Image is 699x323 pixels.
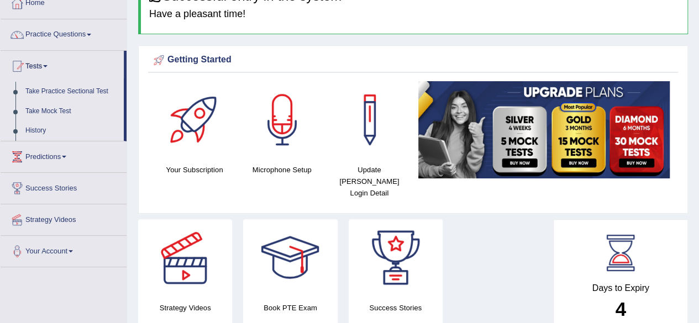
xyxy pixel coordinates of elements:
[1,236,127,263] a: Your Account
[331,164,407,199] h4: Update [PERSON_NAME] Login Detail
[20,82,124,102] a: Take Practice Sectional Test
[20,102,124,121] a: Take Mock Test
[149,9,679,20] h4: Have a pleasant time!
[243,302,337,314] h4: Book PTE Exam
[615,298,626,320] b: 4
[349,302,443,314] h4: Success Stories
[566,283,675,293] h4: Days to Expiry
[1,173,127,200] a: Success Stories
[151,52,675,68] div: Getting Started
[156,164,233,176] h4: Your Subscription
[20,121,124,141] a: History
[138,302,232,314] h4: Strategy Videos
[1,51,124,78] a: Tests
[1,141,127,169] a: Predictions
[244,164,320,176] h4: Microphone Setup
[1,204,127,232] a: Strategy Videos
[1,19,127,47] a: Practice Questions
[418,81,670,178] img: small5.jpg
